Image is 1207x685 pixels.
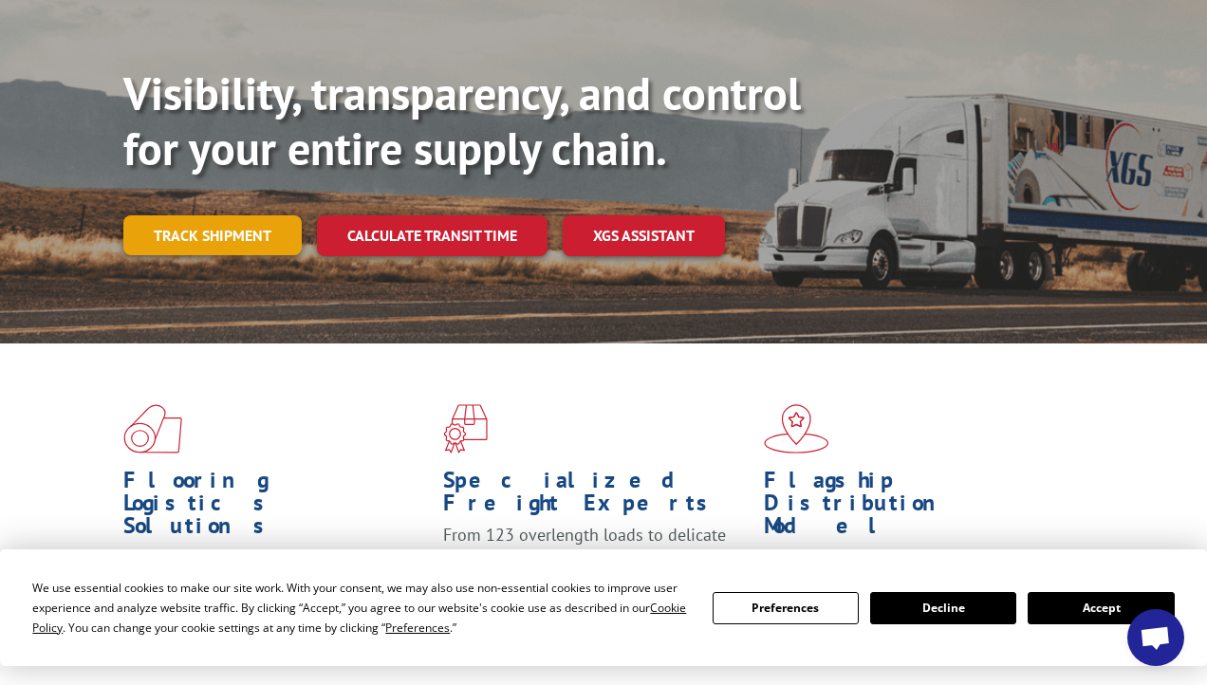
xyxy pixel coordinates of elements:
h1: Flooring Logistics Solutions [123,469,429,546]
span: Our agile distribution network gives you nationwide inventory management on demand. [764,546,1061,614]
a: Calculate transit time [317,215,548,256]
button: Decline [870,592,1016,624]
b: Visibility, transparency, and control for your entire supply chain. [123,64,801,177]
span: Preferences [385,620,450,636]
a: Track shipment [123,215,302,255]
a: XGS ASSISTANT [563,215,725,256]
div: Open chat [1127,609,1184,666]
h1: Flagship Distribution Model [764,469,1069,546]
h1: Specialized Freight Experts [443,469,749,524]
img: xgs-icon-total-supply-chain-intelligence-red [123,404,182,454]
button: Accept [1028,592,1174,624]
span: As an industry carrier of choice, XGS has brought innovation and dedication to flooring logistics... [123,546,418,614]
div: We use essential cookies to make our site work. With your consent, we may also use non-essential ... [32,578,689,638]
p: From 123 overlength loads to delicate cargo, our experienced staff knows the best way to move you... [443,524,749,608]
img: xgs-icon-flagship-distribution-model-red [764,404,829,454]
button: Preferences [713,592,859,624]
img: xgs-icon-focused-on-flooring-red [443,404,488,454]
